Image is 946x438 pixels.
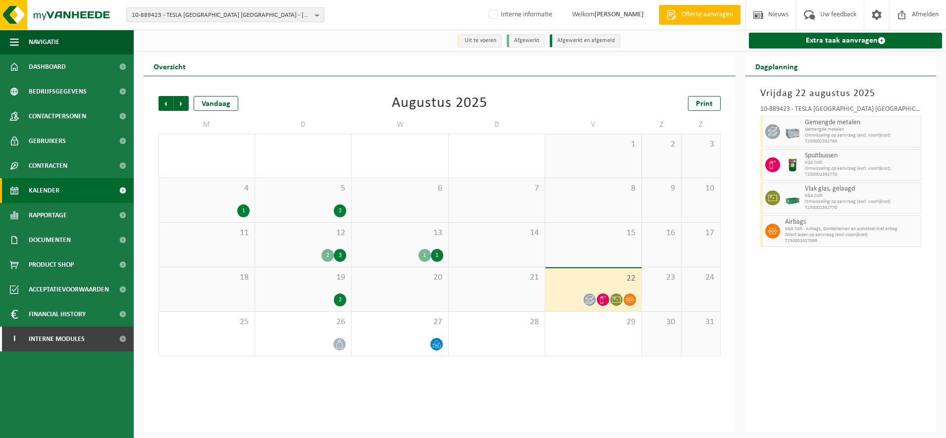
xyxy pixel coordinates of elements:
[29,277,109,302] span: Acceptatievoorwaarden
[357,317,443,328] span: 27
[29,228,71,252] span: Documenten
[454,183,540,194] span: 7
[29,153,67,178] span: Contracten
[550,317,636,328] span: 29
[29,178,59,203] span: Kalender
[550,34,620,48] li: Afgewerkt en afgemeld
[352,116,448,134] td: W
[507,34,545,48] li: Afgewerkt
[805,193,918,199] span: KGA Colli
[457,34,502,48] li: Uit te voeren
[321,249,334,262] div: 2
[164,228,250,239] span: 11
[194,96,238,111] div: Vandaag
[454,317,540,328] span: 28
[419,249,431,262] div: 1
[487,7,552,22] label: Interne informatie
[749,33,942,49] a: Extra taak aanvragen
[260,317,346,328] span: 26
[334,204,346,217] div: 2
[550,273,636,284] span: 22
[805,205,918,211] span: T250002392770
[550,228,636,239] span: 15
[260,183,346,194] span: 5
[158,116,255,134] td: M
[805,185,918,193] span: Vlak glas, gelaagd
[594,11,644,18] strong: [PERSON_NAME]
[29,327,85,351] span: Interne modules
[785,124,800,139] img: PB-LB-0680-HPE-GY-01
[760,86,921,101] h3: Vrijdag 22 augustus 2025
[29,79,87,104] span: Bedrijfsgegevens
[29,104,86,129] span: Contactpersonen
[785,191,800,205] img: PB-MB-2000-MET-GN-01
[805,160,918,166] span: KGA Colli
[334,293,346,306] div: 2
[174,96,189,111] span: Volgende
[29,54,66,79] span: Dashboard
[688,96,721,111] a: Print
[805,172,918,178] span: T250002392770
[126,7,324,22] button: 10-889423 - TESLA [GEOGRAPHIC_DATA] [GEOGRAPHIC_DATA] - [GEOGRAPHIC_DATA]
[550,183,636,194] span: 8
[659,5,740,25] a: Offerte aanvragen
[647,317,676,328] span: 30
[392,96,487,111] div: Augustus 2025
[132,8,311,23] span: 10-889423 - TESLA [GEOGRAPHIC_DATA] [GEOGRAPHIC_DATA] - [GEOGRAPHIC_DATA]
[686,139,715,150] span: 3
[164,272,250,283] span: 18
[686,317,715,328] span: 31
[647,272,676,283] span: 23
[357,183,443,194] span: 6
[745,56,808,76] h2: Dagplanning
[260,272,346,283] span: 19
[805,119,918,127] span: Gemengde metalen
[454,272,540,283] span: 21
[164,183,250,194] span: 4
[805,199,918,205] span: Omwisseling op aanvraag (excl. voorrijkost)
[550,139,636,150] span: 1
[696,100,713,108] span: Print
[431,249,443,262] div: 1
[785,232,918,238] span: Direct laden op aanvraag (excl.voorrijkost)
[449,116,545,134] td: D
[805,133,918,139] span: Omwisseling op aanvraag (excl. voorrijkost)
[682,116,721,134] td: Z
[29,30,59,54] span: Navigatie
[357,272,443,283] span: 20
[29,129,66,153] span: Gebruikers
[760,106,921,116] div: 10-889423 - TESLA [GEOGRAPHIC_DATA] [GEOGRAPHIC_DATA] - [GEOGRAPHIC_DATA]
[785,218,918,226] span: Airbags
[144,56,196,76] h2: Overzicht
[686,272,715,283] span: 24
[785,157,800,172] img: PB-OT-0200-MET-00-03
[805,152,918,160] span: Spuitbussen
[647,228,676,239] span: 16
[164,317,250,328] span: 25
[679,10,736,20] span: Offerte aanvragen
[29,302,86,327] span: Financial History
[545,116,642,134] td: V
[237,204,250,217] div: 1
[805,166,918,172] span: Omwisseling op aanvraag (excl. voorrijkost)
[785,226,918,232] span: KGA Colli - Airbags, Gordelriemen en autostoel met airbag
[647,183,676,194] span: 9
[686,228,715,239] span: 17
[10,327,19,351] span: I
[260,228,346,239] span: 12
[255,116,352,134] td: D
[647,139,676,150] span: 2
[334,249,346,262] div: 3
[642,116,681,134] td: Z
[357,228,443,239] span: 13
[29,203,67,228] span: Rapportage
[158,96,173,111] span: Vorige
[785,238,918,244] span: T250002427099
[805,127,918,133] span: Gemengde metalen
[686,183,715,194] span: 10
[454,228,540,239] span: 14
[29,252,74,277] span: Product Shop
[805,139,918,145] span: T250002392769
